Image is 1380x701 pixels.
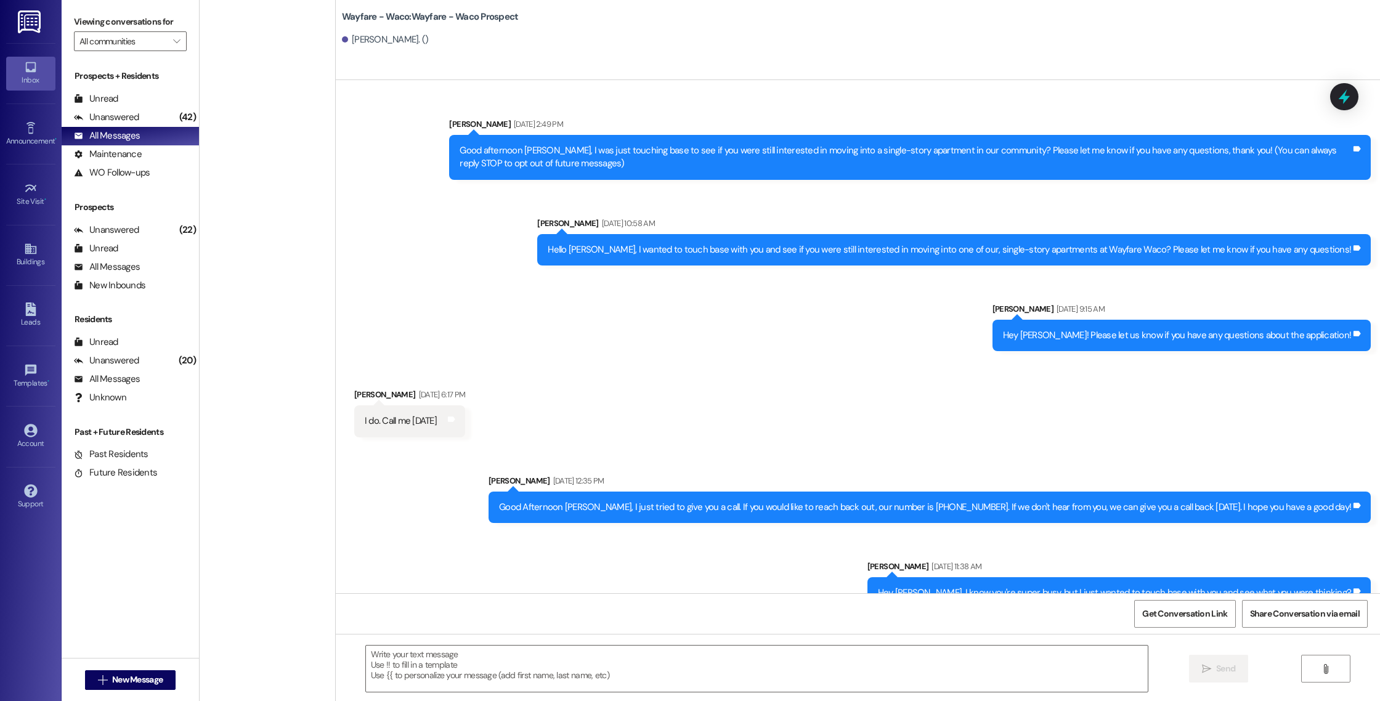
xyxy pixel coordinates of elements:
span: Share Conversation via email [1250,607,1360,620]
div: [PERSON_NAME] [992,302,1371,320]
i:  [173,36,180,46]
div: [DATE] 11:38 AM [928,560,981,573]
div: Unanswered [74,224,139,237]
div: [PERSON_NAME] [867,560,1371,577]
i:  [1202,664,1211,674]
a: Inbox [6,57,55,90]
button: New Message [85,670,176,690]
div: [DATE] 2:49 PM [511,118,563,131]
button: Get Conversation Link [1134,600,1235,628]
div: [PERSON_NAME] [537,217,1371,234]
div: Prospects [62,201,199,214]
div: Good afternoon [PERSON_NAME], I was just touching base to see if you were still interested in mov... [460,144,1351,171]
label: Viewing conversations for [74,12,187,31]
div: [DATE] 9:15 AM [1053,302,1105,315]
div: [PERSON_NAME] [449,118,1371,135]
div: All Messages [74,373,140,386]
div: Hello [PERSON_NAME], I wanted to touch base with you and see if you were still interested in movi... [548,243,1351,256]
div: [DATE] 10:58 AM [599,217,655,230]
div: New Inbounds [74,279,145,292]
a: Site Visit • [6,178,55,211]
div: [DATE] 12:35 PM [550,474,604,487]
a: Leads [6,299,55,332]
div: Hey [PERSON_NAME], I know you're super busy, but I just wanted to touch base with you and see wha... [878,586,1351,599]
div: Unread [74,92,118,105]
a: Support [6,480,55,514]
div: Past + Future Residents [62,426,199,439]
span: New Message [112,673,163,686]
button: Send [1189,655,1249,683]
div: Residents [62,313,199,326]
div: (20) [176,351,199,370]
img: ResiDesk Logo [18,10,43,33]
a: Templates • [6,360,55,393]
div: Hey [PERSON_NAME]! Please let us know if you have any questions about the application! [1003,329,1352,342]
div: All Messages [74,261,140,274]
div: Unread [74,242,118,255]
div: Unread [74,336,118,349]
div: Maintenance [74,148,142,161]
div: Unanswered [74,111,139,124]
div: Future Residents [74,466,157,479]
div: All Messages [74,129,140,142]
span: • [44,195,46,204]
button: Share Conversation via email [1242,600,1368,628]
div: [PERSON_NAME]. () [342,33,429,46]
b: Wayfare - Waco: Wayfare - Waco Prospect [342,10,519,23]
i:  [1321,664,1330,674]
div: Unanswered [74,354,139,367]
span: Send [1216,662,1235,675]
div: I do. Call me [DATE] [365,415,437,427]
div: Good Afternoon [PERSON_NAME], I just tried to give you a call. If you would like to reach back ou... [499,501,1351,514]
div: [PERSON_NAME] [489,474,1371,492]
div: Prospects + Residents [62,70,199,83]
a: Buildings [6,238,55,272]
div: Unknown [74,391,126,404]
div: (42) [176,108,199,127]
span: Get Conversation Link [1142,607,1227,620]
a: Account [6,420,55,453]
input: All communities [79,31,167,51]
div: WO Follow-ups [74,166,150,179]
i:  [98,675,107,685]
span: • [55,135,57,144]
div: (22) [176,221,199,240]
div: [PERSON_NAME] [354,388,465,405]
div: Past Residents [74,448,148,461]
span: • [47,377,49,386]
div: [DATE] 6:17 PM [416,388,466,401]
